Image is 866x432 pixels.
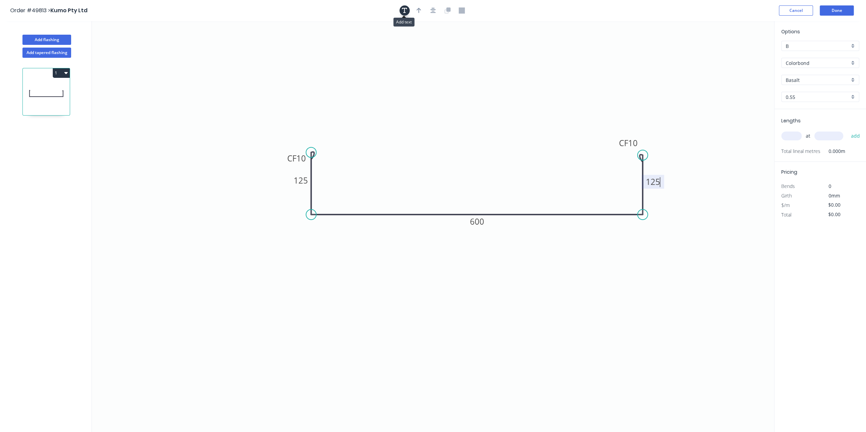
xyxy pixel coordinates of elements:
[287,153,296,164] tspan: CF
[786,93,849,101] input: Thickness
[781,146,820,156] span: Total lineal metres
[786,42,849,50] input: Price level
[820,146,845,156] span: 0.000m
[92,21,774,432] svg: 0
[820,5,854,16] button: Done
[781,192,792,199] span: Girth
[781,202,790,208] span: $/m
[829,183,831,189] span: 0
[781,117,801,124] span: Lengths
[781,183,795,189] span: Bends
[781,28,800,35] span: Options
[829,192,840,199] span: 0mm
[847,130,863,142] button: add
[781,169,797,175] span: Pricing
[470,216,484,227] tspan: 600
[619,137,628,149] tspan: CF
[53,68,70,78] button: 1
[781,211,791,218] span: Total
[393,18,414,27] div: Add text
[294,175,308,186] tspan: 125
[779,5,813,16] button: Cancel
[10,6,50,14] span: Order #49813 >
[806,131,810,141] span: at
[22,48,71,58] button: Add tapered flashing
[786,76,849,84] input: Colour
[786,59,849,67] input: Material
[628,137,637,149] tspan: 10
[646,176,660,187] tspan: 125
[50,6,87,14] span: Kumo Pty Ltd
[22,35,71,45] button: Add flashing
[296,153,306,164] tspan: 10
